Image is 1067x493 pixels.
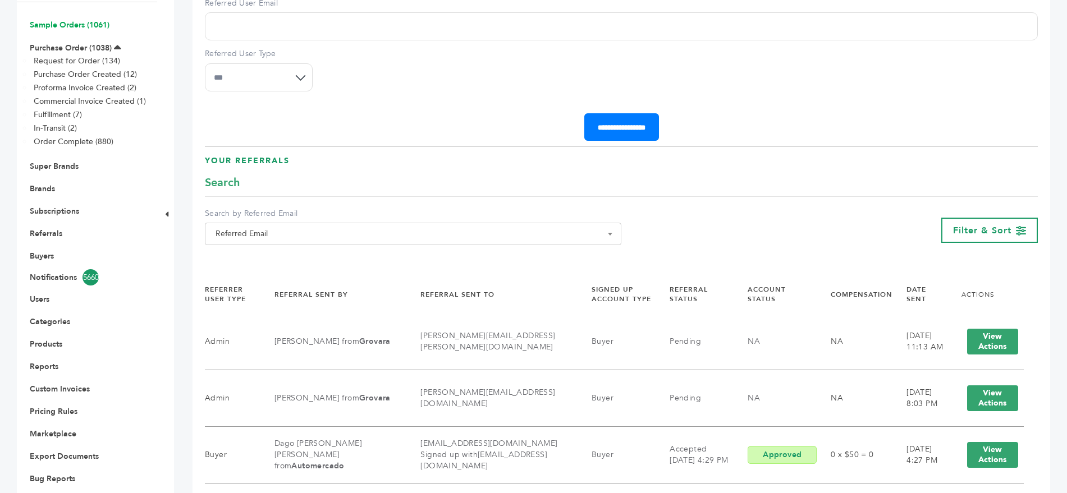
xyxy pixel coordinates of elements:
a: Products [30,339,62,349]
a: Purchase Order Created (12) [34,69,137,80]
a: Dago [PERSON_NAME] [PERSON_NAME] from [274,438,362,471]
a: Bug Reports [30,473,75,484]
a: Buyer [592,336,613,347]
a: Pending [670,393,701,403]
td: 0 x $50 = 0 [817,427,892,483]
a: Users [30,294,49,305]
label: Search by Referred Email [205,208,621,219]
span: Referred Email [205,223,621,245]
td: Buyer [205,427,260,483]
a: Proforma Invoice Created (2) [34,82,136,93]
label: Referred User Type [205,48,313,59]
span: 5660 [83,269,99,285]
a: Reports [30,361,58,372]
a: NA [748,393,760,403]
a: [PERSON_NAME][EMAIL_ADDRESS][DOMAIN_NAME] [420,387,555,409]
a: Marketplace [30,429,76,439]
span: [DATE] 11:13 AM [906,330,943,352]
span: Referred Email [211,226,615,242]
a: In-Transit (2) [34,123,77,133]
a: Buyer [592,449,613,460]
span: [DATE] 8:03 PM [906,387,937,409]
a: Sample Orders (1061) [30,20,109,30]
a: Buyers [30,251,54,261]
a: [PERSON_NAME][EMAIL_ADDRESS][PERSON_NAME][DOMAIN_NAME] [420,330,555,352]
a: Custom Invoices [30,384,90,394]
a: REFERRER USER TYPE [205,285,246,303]
a: Purchase Order (1038) [30,43,112,53]
td: NA [817,370,892,427]
button: View Actions [967,329,1018,354]
a: Super Brands [30,161,79,172]
a: DATE SENT [906,285,926,303]
button: View Actions [967,385,1018,411]
h3: Your Referrals [205,155,1038,175]
a: Order Complete (880) [34,136,113,147]
a: ACCOUNT STATUS [748,285,786,303]
a: Buyer [592,393,613,403]
td: Admin [205,370,260,427]
a: COMPENSATION [831,290,892,299]
a: Pricing Rules [30,406,77,417]
a: Subscriptions [30,206,79,216]
a: Referrals [30,228,62,239]
button: View Actions [967,442,1018,468]
span: Search [205,175,240,191]
b: Grovara [359,336,391,347]
b: Grovara [359,393,391,403]
a: Commercial Invoice Created (1) [34,96,146,107]
a: [PERSON_NAME] from [274,336,391,347]
span: Filter & Sort [953,224,1011,237]
a: NA [748,336,760,347]
a: SIGNED UP ACCOUNT TYPE [592,285,651,303]
b: Automercado [291,460,344,471]
a: REFERRAL STATUS [670,285,708,303]
a: Request for Order (134) [34,56,120,66]
a: Accepted [DATE] 4:29 PM [670,444,729,466]
a: [PERSON_NAME] from [274,393,391,403]
a: Export Documents [30,451,99,462]
td: NA [817,314,892,370]
a: Notifications5660 [30,269,144,285]
div: Approved [748,446,817,464]
span: [DATE] 4:27 PM [906,444,937,466]
td: Admin [205,314,260,370]
a: REFERRAL SENT TO [420,290,494,299]
a: Brands [30,183,55,194]
a: [EMAIL_ADDRESS][DOMAIN_NAME] [420,438,557,471]
th: Actions [947,275,1024,314]
a: Fulfillment (7) [34,109,82,120]
a: Categories [30,316,70,327]
a: REFERRAL SENT BY [274,290,348,299]
a: Pending [670,336,701,347]
span: Signed up with [EMAIL_ADDRESS][DOMAIN_NAME] [420,449,547,471]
